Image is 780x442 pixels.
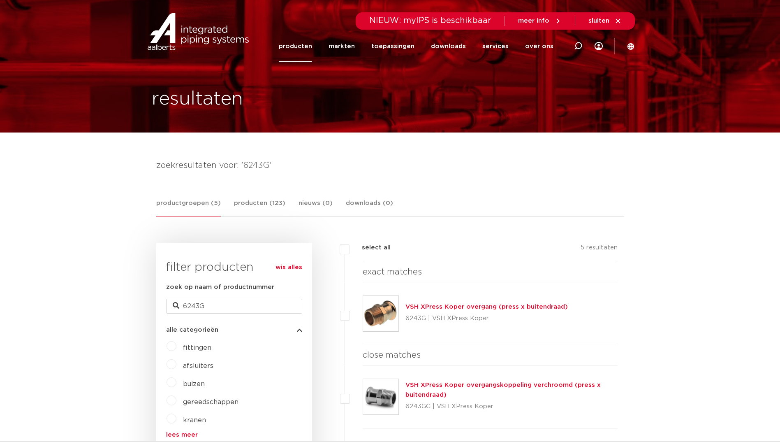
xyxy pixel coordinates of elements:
a: buizen [183,381,205,387]
img: Thumbnail for VSH XPress Koper overgangskoppeling verchroomd (press x buitendraad) [363,379,398,414]
a: nieuws (0) [299,198,333,216]
p: 5 resultaten [581,243,618,256]
span: alle categorieën [166,327,218,333]
a: meer info [518,17,562,25]
a: VSH XPress Koper overgangskoppeling verchroomd (press x buitendraad) [405,382,601,398]
a: downloads [431,30,466,62]
p: 6243GC | VSH XPress Koper [405,400,618,413]
a: afsluiters [183,363,213,369]
a: downloads (0) [346,198,393,216]
a: sluiten [588,17,622,25]
img: Thumbnail for VSH XPress Koper overgang (press x buitendraad) [363,296,398,331]
input: zoeken [166,299,302,314]
button: alle categorieën [166,327,302,333]
a: markten [329,30,355,62]
a: gereedschappen [183,399,238,405]
h4: zoekresultaten voor: '6243G' [156,159,624,172]
span: sluiten [588,18,609,24]
a: toepassingen [371,30,414,62]
a: wis alles [275,263,302,272]
a: producten [279,30,312,62]
span: meer info [518,18,549,24]
span: NIEUW: myIPS is beschikbaar [369,16,491,25]
a: services [482,30,509,62]
a: over ons [525,30,553,62]
a: lees meer [166,432,302,438]
h4: close matches [363,349,618,362]
label: select all [349,243,391,253]
a: VSH XPress Koper overgang (press x buitendraad) [405,304,568,310]
a: producten (123) [234,198,285,216]
h3: filter producten [166,259,302,276]
a: fittingen [183,344,211,351]
h4: exact matches [363,265,618,279]
h1: resultaten [152,86,243,112]
nav: Menu [279,30,553,62]
p: 6243G | VSH XPress Koper [405,312,568,325]
label: zoek op naam of productnummer [166,282,274,292]
a: kranen [183,417,206,423]
a: productgroepen (5) [156,198,221,216]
